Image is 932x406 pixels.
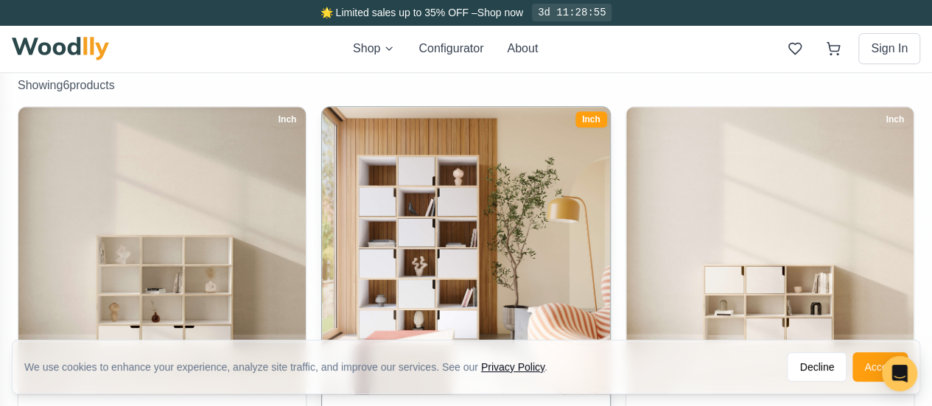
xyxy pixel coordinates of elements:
img: Classic Low Profile Bookshelf [626,107,914,394]
span: 🌟 Limited sales up to 35% OFF – [320,7,477,18]
img: Checkered Pattern Bookshelf [315,99,617,402]
img: Woodlly [12,37,109,60]
a: Shop now [477,7,523,18]
button: About [507,40,538,57]
div: Inch [879,111,911,127]
button: Sign In [858,33,920,64]
a: Privacy Policy [481,361,544,373]
div: 3d 11:28:55 [532,4,612,21]
img: Bookshelf with Storage [18,107,306,394]
button: Configurator [418,40,483,57]
div: Inch [272,111,304,127]
p: Showing 6 product s [18,77,914,94]
button: Decline [787,352,847,382]
div: Open Intercom Messenger [882,356,917,391]
button: Accept [852,352,908,382]
div: We use cookies to enhance your experience, analyze site traffic, and improve our services. See our . [24,360,559,374]
button: Shop [353,40,395,57]
div: Inch [575,111,607,127]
